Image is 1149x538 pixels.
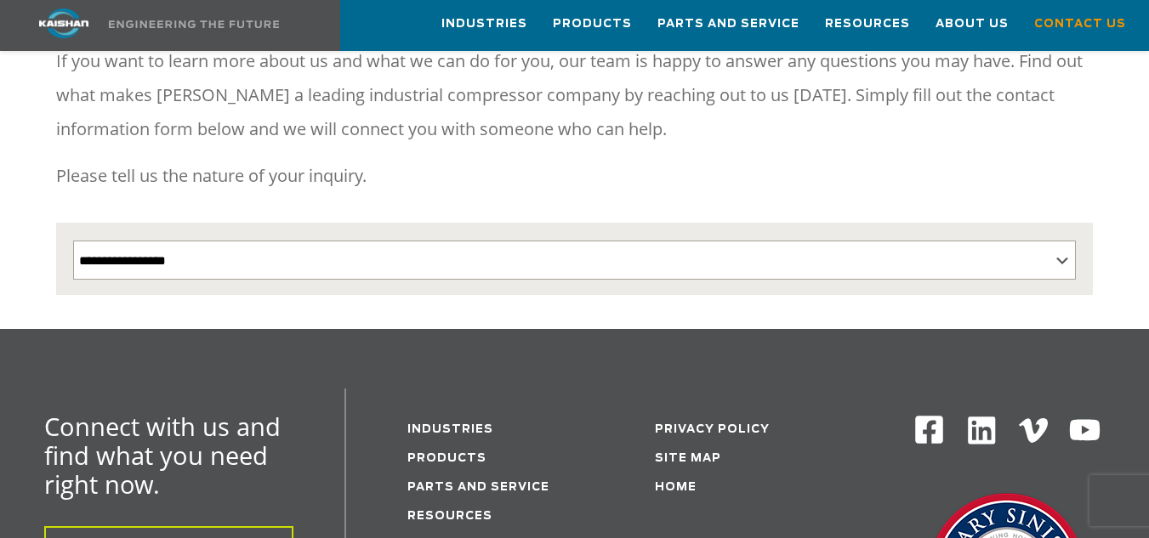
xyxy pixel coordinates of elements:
img: Linkedin [965,414,998,447]
a: Resources [825,1,910,47]
p: If you want to learn more about us and what we can do for you, our team is happy to answer any qu... [56,44,1093,146]
a: Industries [407,424,493,435]
span: Connect with us and find what you need right now. [44,410,281,501]
span: Products [553,14,632,34]
p: Please tell us the nature of your inquiry. [56,159,1093,193]
a: Products [553,1,632,47]
a: Industries [441,1,527,47]
a: Contact Us [1034,1,1126,47]
a: About Us [936,1,1009,47]
img: Engineering the future [109,20,279,28]
img: Facebook [913,414,945,445]
a: Parts and service [407,482,549,493]
a: Resources [407,511,492,522]
a: Privacy Policy [655,424,770,435]
a: Site Map [655,453,721,464]
a: Parts and Service [657,1,799,47]
span: Parts and Service [657,14,799,34]
span: Industries [441,14,527,34]
span: Contact Us [1034,14,1126,34]
span: About Us [936,14,1009,34]
a: Products [407,453,486,464]
img: Vimeo [1019,418,1048,443]
a: Home [655,482,697,493]
span: Resources [825,14,910,34]
img: Youtube [1068,414,1101,447]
